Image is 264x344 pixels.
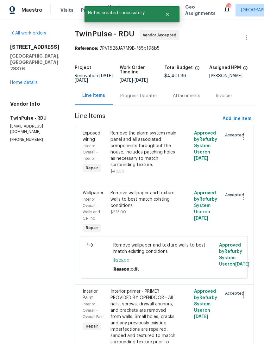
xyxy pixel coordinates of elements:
[83,289,98,300] span: Interior Paint
[235,262,249,266] span: [DATE]
[185,4,216,16] span: Geo Assignments
[83,191,104,195] span: Wallpaper
[110,190,176,209] div: Remove wallpaper and texture walls to best match existing conditions
[10,80,38,85] a: Home details
[110,210,126,214] span: $225.00
[194,131,217,161] span: Approved by Refurby System User on
[225,290,247,297] span: Accepted
[216,93,233,99] div: Invoices
[75,46,98,51] b: Reference:
[75,30,135,38] span: TwinPulse - RDU
[75,66,91,70] h5: Project
[219,243,249,266] span: Approved by Refurby System User on
[209,74,254,78] div: [PERSON_NAME]
[10,137,60,142] p: [PHONE_NUMBER]
[83,225,101,231] span: Repair
[83,302,105,319] span: Interior Overall - Overall Paint
[22,7,42,13] span: Maestro
[209,66,241,70] h5: Assigned HPM
[110,169,124,173] span: $40.00
[10,101,60,107] h4: Vendor Info
[10,31,46,35] a: All work orders
[120,66,165,74] h5: Work Order Timeline
[194,156,208,161] span: [DATE]
[194,191,217,221] span: Approved by Refurby System User on
[10,124,60,134] p: [EMAIL_ADDRESS][DOMAIN_NAME]
[226,4,231,10] div: 43
[157,8,178,21] button: Close
[120,78,148,83] span: -
[194,289,217,319] span: Approved by Refurby System User on
[60,7,73,13] span: Visits
[113,257,216,264] span: $225.00
[143,32,179,38] span: Vendor Accepted
[75,74,114,83] span: Renovation
[83,131,100,142] span: Exposed wiring
[113,242,216,255] span: Remove wallpaper and texture walls to best match existing conditions
[243,66,248,74] span: The hpm assigned to this work order.
[75,113,220,125] span: Line Items
[164,74,186,78] span: $4,401.86
[220,113,254,125] button: Add line item
[75,78,88,83] span: [DATE]
[75,74,114,83] span: -
[99,74,113,78] span: [DATE]
[110,130,176,168] div: Remove the alarm system main panel and all associated components throughout the house. Includes p...
[83,197,100,220] span: Interior Overall - Walls and Ceiling
[10,44,60,50] h2: [STREET_ADDRESS]
[85,6,157,20] span: Notes created successfully.
[75,45,254,52] div: 7PV1828JA7M9B-f85b198b5
[131,267,139,272] span: edit
[113,267,131,272] span: Reason:
[194,216,208,221] span: [DATE]
[120,93,158,99] div: Progress Updates
[83,144,98,160] span: Interior Overall - Interior
[10,53,60,72] h5: [GEOGRAPHIC_DATA], [GEOGRAPHIC_DATA] 28376
[108,4,124,16] span: Work Orders
[135,78,148,83] span: [DATE]
[83,165,101,171] span: Repair
[81,7,101,13] span: Projects
[195,66,200,74] span: The total cost of line items that have been proposed by Opendoor. This sum includes line items th...
[225,192,247,198] span: Accepted
[120,78,133,83] span: [DATE]
[82,92,105,99] div: Line Items
[83,323,101,329] span: Repair
[164,66,193,70] h5: Total Budget
[225,132,247,138] span: Accepted
[173,93,200,99] div: Attachments
[223,115,251,123] span: Add line item
[194,315,208,319] span: [DATE]
[10,115,60,121] h5: TwinPulse - RDU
